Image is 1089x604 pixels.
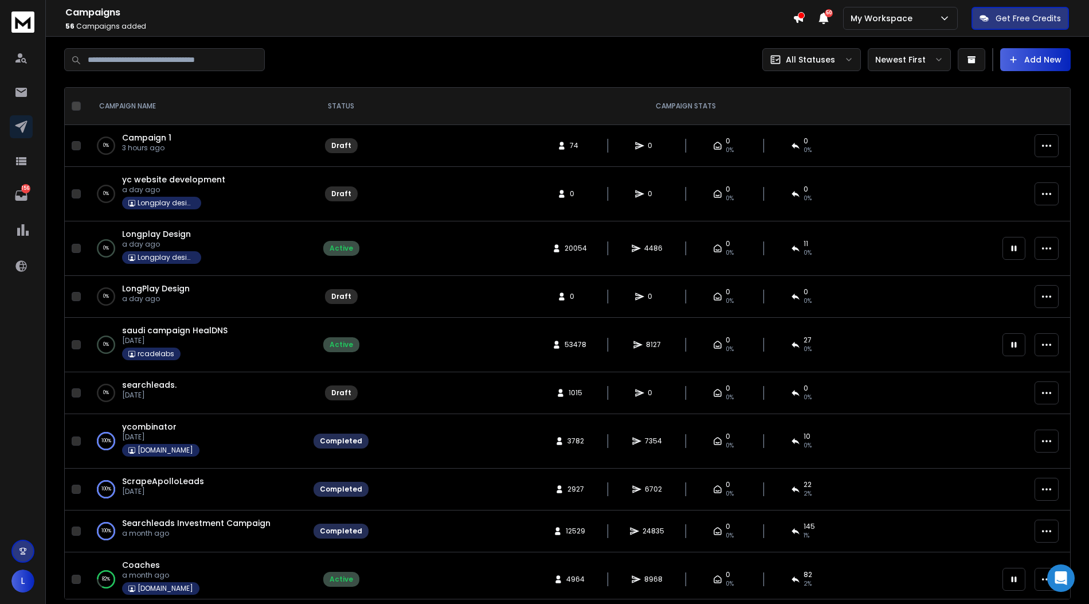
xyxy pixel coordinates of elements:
a: ScrapeApolloLeads [122,476,204,487]
div: Active [330,575,353,584]
div: Completed [320,485,362,494]
p: rcadelabs [138,349,174,358]
div: Draft [331,388,351,398]
td: 0%LongPlay Designa day ago [85,276,307,318]
p: [DATE] [122,336,228,345]
span: 0% [804,297,812,306]
th: CAMPAIGN NAME [85,88,307,125]
div: Open Intercom Messenger [1047,564,1075,592]
span: 50 [825,9,833,17]
td: 100%ScrapeApolloLeads[DATE] [85,469,307,511]
span: 0% [804,146,812,155]
td: 100%Searchleads Investment Campaigna month ago [85,511,307,552]
p: 100 % [101,435,111,447]
div: Completed [320,527,362,536]
td: 0%yc website developmenta day agoLongplay design [85,167,307,221]
span: 22 [804,480,812,489]
p: Longplay design [138,253,195,262]
span: 2 % [804,579,812,589]
span: 10 [804,432,810,441]
span: 0% [726,297,734,306]
span: 0 [726,185,730,194]
span: 2 % [804,489,812,498]
a: Campaign 1 [122,132,171,143]
th: STATUS [307,88,375,125]
a: Longplay Design [122,228,191,240]
div: Completed [320,437,362,446]
td: 0%searchleads.[DATE] [85,372,307,414]
h1: Campaigns [65,6,793,20]
img: logo [11,11,34,33]
p: 0 % [103,387,109,399]
span: 0 [570,189,581,198]
a: yc website development [122,174,225,185]
span: 0 [648,141,659,150]
span: 8127 [646,340,661,349]
a: Searchleads Investment Campaign [122,517,271,529]
th: CAMPAIGN STATS [375,88,996,125]
span: 20054 [565,244,587,253]
span: 0 [726,239,730,248]
span: 0 % [804,441,812,450]
td: 0%Longplay Designa day agoLongplay design [85,221,307,276]
p: Campaigns added [65,22,793,31]
p: [DATE] [122,432,199,442]
span: 0 [726,570,730,579]
a: LongPlay Design [122,283,190,294]
a: searchleads. [122,379,177,391]
p: [DOMAIN_NAME] [138,446,193,455]
span: 74 [570,141,581,150]
p: 0 % [103,243,109,254]
span: 0% [726,489,734,498]
span: 0 [648,292,659,301]
span: 0 [726,137,730,146]
span: 4964 [566,575,585,584]
span: saudi campaign HealDNS [122,325,228,336]
p: Get Free Credits [996,13,1061,24]
span: 0% [804,194,812,203]
span: 0% [726,441,734,450]
span: 0% [726,248,734,258]
span: 145 [804,522,815,531]
p: [DATE] [122,487,204,496]
span: 0 [804,137,808,146]
p: 100 % [101,484,111,495]
span: 0 [648,189,659,198]
p: Longplay design [138,198,195,208]
span: 0% [726,345,734,354]
a: 156 [10,184,33,207]
p: [DATE] [122,391,177,400]
span: 0 % [804,248,812,258]
button: Get Free Credits [972,7,1069,30]
p: a month ago [122,529,271,538]
span: 0 [726,287,730,297]
button: L [11,570,34,593]
p: a month ago [122,571,199,580]
span: 0 [726,522,730,531]
span: 2927 [567,485,584,494]
p: 3 hours ago [122,143,171,153]
td: 0%Campaign 13 hours ago [85,125,307,167]
div: Draft [331,292,351,301]
a: Coaches [122,559,160,571]
p: 0 % [103,188,109,200]
span: 0 [804,185,808,194]
span: 4486 [644,244,663,253]
span: 12529 [566,527,585,536]
td: 100%ycombinator[DATE][DOMAIN_NAME] [85,414,307,469]
p: a day ago [122,294,190,303]
p: 100 % [101,525,111,537]
span: 0 [726,480,730,489]
span: 0% [726,194,734,203]
p: 0 % [103,339,109,350]
a: ycombinator [122,421,177,432]
p: All Statuses [786,54,835,65]
p: 82 % [102,574,110,585]
p: 156 [21,184,30,193]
